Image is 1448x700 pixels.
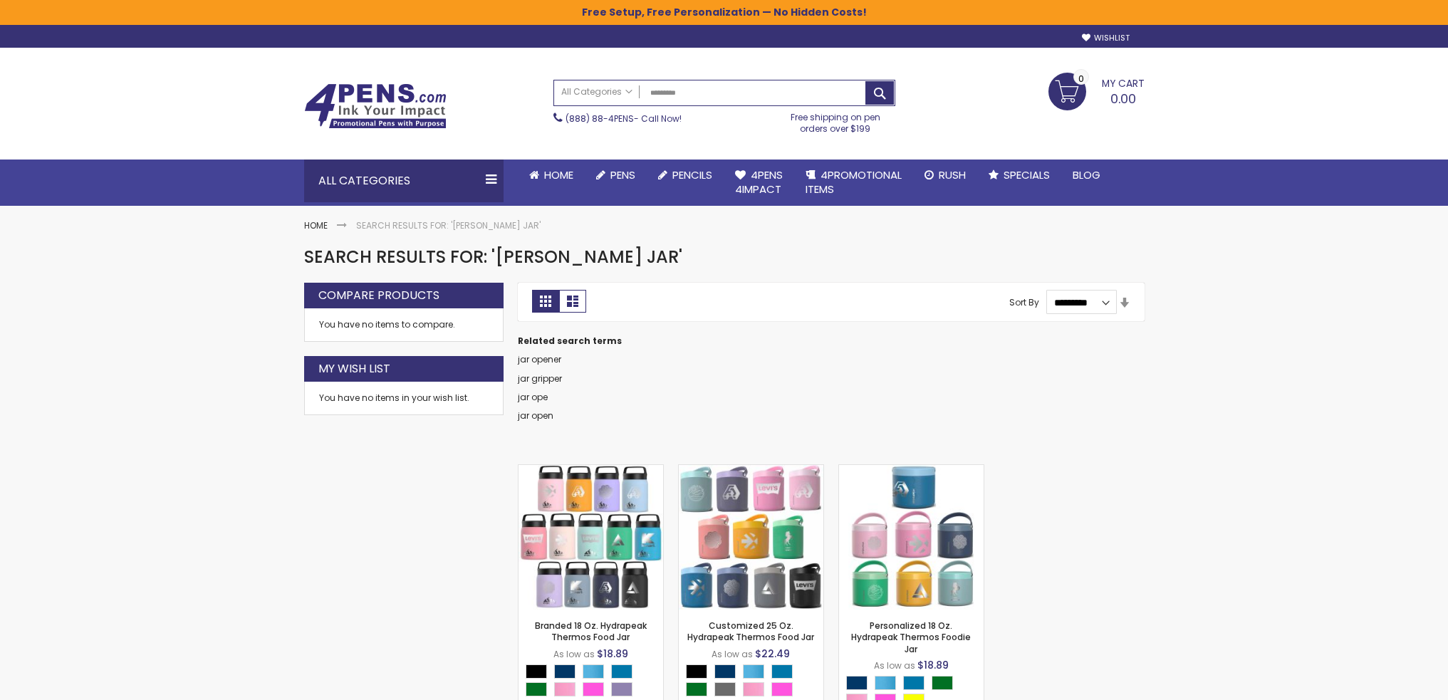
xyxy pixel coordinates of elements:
[519,465,663,610] img: Branded 18 Oz. Hydrapeak Thermos Food Jar
[304,308,504,342] div: You have no items to compare.
[526,682,547,696] div: Green
[554,80,640,104] a: All Categories
[712,648,753,660] span: As low as
[714,664,736,679] div: Navy Blue
[566,113,682,125] span: - Call Now!
[1110,90,1136,108] span: 0.00
[304,160,504,202] div: All Categories
[806,167,902,197] span: 4PROMOTIONAL ITEMS
[839,465,984,610] img: Personalized 18 Oz. Hydrapeak Thermos Foodie Jar
[585,160,647,191] a: Pens
[553,648,595,660] span: As low as
[304,219,328,231] a: Home
[518,353,561,365] a: jar opener
[583,664,604,679] div: Sky
[679,465,823,610] img: Customized 25 Oz. Hydrapeak Thermos Food Jar
[917,658,949,672] span: $18.89
[743,682,764,696] div: Bubblegum
[535,620,647,643] a: Branded 18 Oz. Hydrapeak Thermos Food Jar
[544,167,573,182] span: Home
[304,245,682,268] span: Search results for: '[PERSON_NAME] jar'
[874,659,915,672] span: As low as
[319,392,489,404] div: You have no items in your wish list.
[794,160,913,206] a: 4PROMOTIONALITEMS
[903,676,924,690] div: Aqua
[566,113,634,125] a: (888) 88-4PENS
[939,167,966,182] span: Rush
[1082,33,1130,43] a: Wishlist
[672,167,712,182] span: Pencils
[554,682,575,696] div: Bubblegum
[724,160,794,206] a: 4Pens4impact
[518,160,585,191] a: Home
[611,664,632,679] div: Aqua
[1009,296,1039,308] label: Sort By
[318,361,390,377] strong: My Wish List
[1061,160,1112,191] a: Blog
[743,664,764,679] div: Sky
[771,664,793,679] div: Aqua
[532,290,559,313] strong: Grid
[519,464,663,476] a: Branded 18 Oz. Hydrapeak Thermos Food Jar
[561,86,632,98] span: All Categories
[1078,72,1084,85] span: 0
[1004,167,1050,182] span: Specials
[687,620,814,643] a: Customized 25 Oz. Hydrapeak Thermos Food Jar
[647,160,724,191] a: Pencils
[518,391,548,403] a: jar ope
[776,106,895,135] div: Free shipping on pen orders over $199
[1073,167,1100,182] span: Blog
[755,647,790,661] span: $22.49
[518,409,553,422] a: jar open
[875,676,896,690] div: Sky
[771,682,793,696] div: Pink
[583,682,604,696] div: Pink
[839,464,984,476] a: Personalized 18 Oz. Hydrapeak Thermos Foodie Jar
[518,372,562,385] a: jar gripper
[304,83,447,129] img: 4Pens Custom Pens and Promotional Products
[851,620,971,654] a: Personalized 18 Oz. Hydrapeak Thermos Foodie Jar
[610,167,635,182] span: Pens
[686,682,707,696] div: Green
[518,335,1145,347] dt: Related search terms
[977,160,1061,191] a: Specials
[611,682,632,696] div: Lilac
[526,664,547,679] div: Black
[846,676,868,690] div: Navy Blue
[554,664,575,679] div: Navy Blue
[597,647,628,661] span: $18.89
[714,682,736,696] div: Grey
[356,219,541,231] strong: Search results for: '[PERSON_NAME] jar'
[686,664,707,679] div: Black
[679,464,823,476] a: Customized 25 Oz. Hydrapeak Thermos Food Jar
[932,676,953,690] div: Green
[735,167,783,197] span: 4Pens 4impact
[913,160,977,191] a: Rush
[1048,73,1145,108] a: 0.00 0
[318,288,439,303] strong: Compare Products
